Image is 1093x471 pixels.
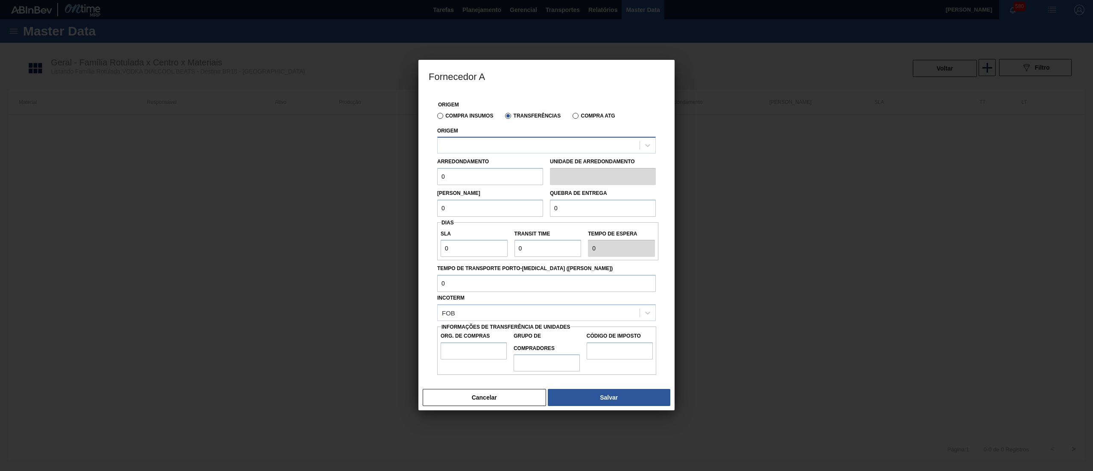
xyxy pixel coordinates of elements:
[437,190,480,196] label: [PERSON_NAME]
[573,113,615,119] label: Compra ATG
[587,330,653,342] label: Código de Imposto
[548,389,670,406] button: Salvar
[418,60,675,92] h3: Fornecedor A
[437,128,458,134] label: Origem
[441,220,454,226] span: Dias
[437,113,493,119] label: Compra Insumos
[588,228,655,240] label: Tempo de espera
[442,309,455,317] div: FOB
[437,262,656,275] label: Tempo de Transporte Porto-[MEDICAL_DATA] ([PERSON_NAME])
[437,295,465,301] label: Incoterm
[438,102,459,108] label: Origem
[441,330,507,342] label: Org. de Compras
[441,228,508,240] label: SLA
[437,159,489,165] label: Arredondamento
[550,190,607,196] label: Quebra de entrega
[423,389,546,406] button: Cancelar
[514,228,582,240] label: Transit Time
[505,113,561,119] label: Transferências
[514,330,580,355] label: Grupo de Compradores
[441,324,570,330] label: Informações de Transferência de Unidades
[550,156,656,168] label: Unidade de arredondamento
